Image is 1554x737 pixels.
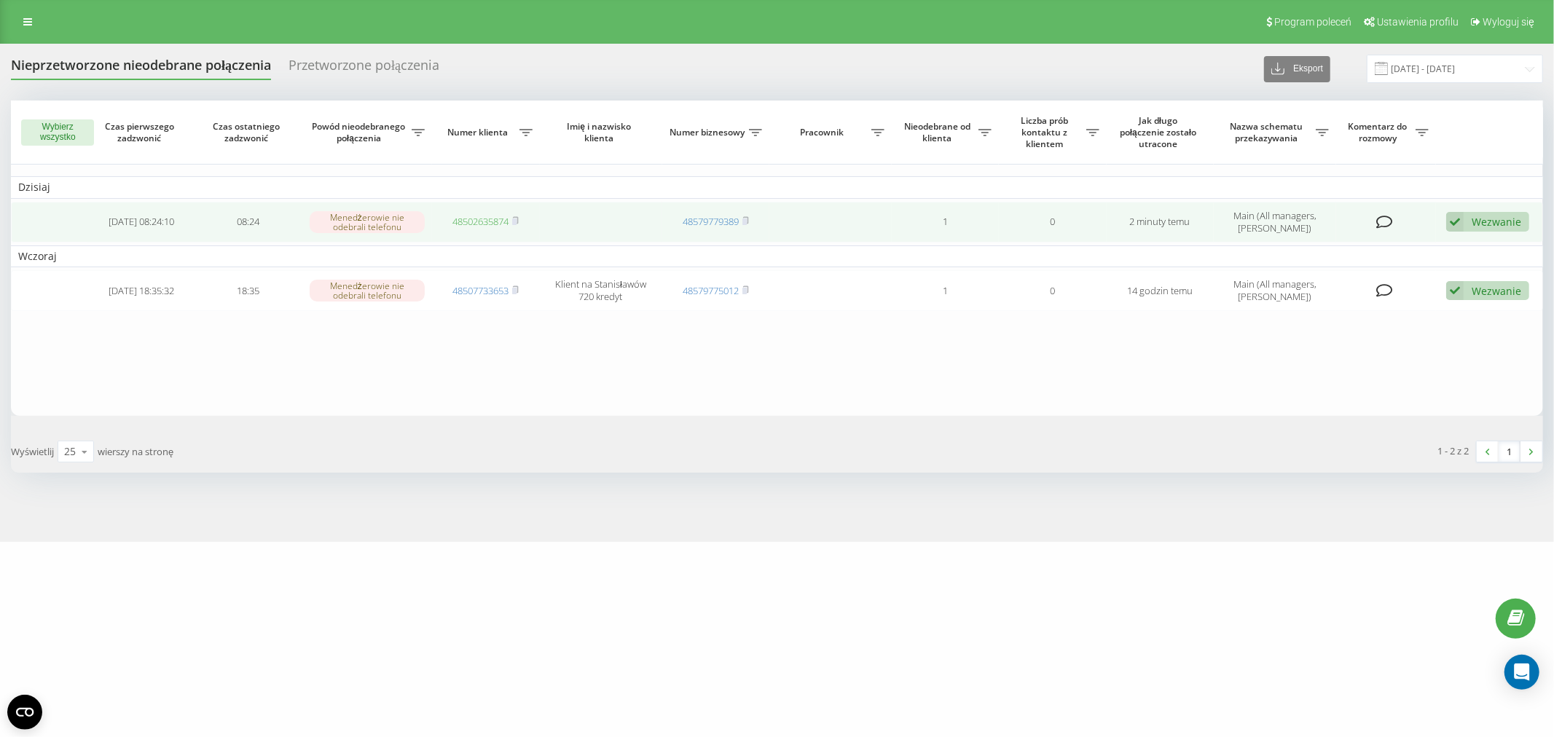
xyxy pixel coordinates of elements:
a: 48507733653 [452,284,509,297]
td: 1 [892,270,999,311]
td: 0 [999,270,1106,311]
span: Numer biznesowy [670,127,749,138]
td: 1 [892,202,999,243]
a: 48579779389 [683,215,739,228]
span: Komentarz do rozmowy [1343,121,1416,143]
div: Menedżerowie nie odebrali telefonu [310,211,425,233]
span: Wyświetlij [11,445,54,458]
td: [DATE] 18:35:32 [87,270,195,311]
td: Klient na Stanisławów 720 kredyt [540,270,662,311]
span: Imię i nazwisko klienta [552,121,649,143]
div: Wezwanie [1472,284,1521,298]
button: Eksport [1264,56,1330,82]
div: 1 - 2 z 2 [1438,444,1469,458]
div: Open Intercom Messenger [1504,655,1539,690]
span: Numer klienta [439,127,519,138]
span: Czas ostatniego zadzwonić [207,121,290,143]
a: 48502635874 [452,215,509,228]
span: Wyloguj się [1483,16,1534,28]
div: Przetworzone połączenia [289,58,439,80]
td: 18:35 [195,270,302,311]
a: 48579775012 [683,284,739,297]
div: Nieprzetworzone nieodebrane połączenia [11,58,271,80]
td: Wczoraj [11,245,1543,267]
span: Ustawienia profilu [1377,16,1459,28]
a: 1 [1499,441,1520,462]
span: Liczba prób kontaktu z klientem [1006,115,1086,149]
td: 2 minuty temu [1107,202,1214,243]
span: Nieodebrane od klienta [899,121,978,143]
td: Main (All managers, [PERSON_NAME]) [1214,202,1336,243]
span: Czas pierwszego zadzwonić [100,121,183,143]
button: Wybierz wszystko [21,119,94,146]
button: Open CMP widget [7,695,42,730]
span: Pracownik [777,127,871,138]
td: 14 godzin temu [1107,270,1214,311]
div: 25 [64,444,76,459]
div: Wezwanie [1472,215,1521,229]
td: [DATE] 08:24:10 [87,202,195,243]
span: wierszy na stronę [98,445,173,458]
span: Nazwa schematu przekazywania [1221,121,1316,143]
td: 08:24 [195,202,302,243]
div: Menedżerowie nie odebrali telefonu [310,280,425,301]
td: 0 [999,202,1106,243]
span: Powód nieodebranego połączenia [310,121,412,143]
td: Main (All managers, [PERSON_NAME]) [1214,270,1336,311]
td: Dzisiaj [11,176,1543,198]
span: Jak długo połączenie zostało utracone [1118,115,1201,149]
span: Program poleceń [1274,16,1351,28]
